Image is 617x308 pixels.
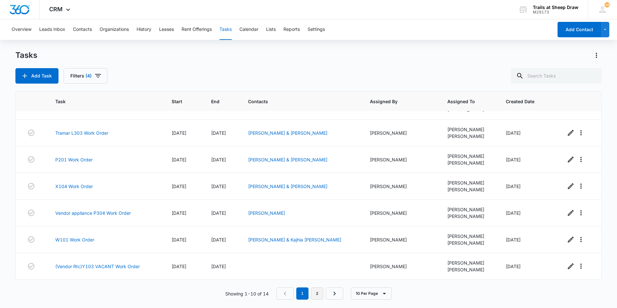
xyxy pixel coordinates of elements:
span: [DATE] [172,130,186,136]
a: [PERSON_NAME] & [PERSON_NAME] [248,157,327,162]
a: Vendor appliance P304 Work Order [55,210,131,216]
span: Task [55,98,147,105]
a: [PERSON_NAME] & [PERSON_NAME] [248,130,327,136]
span: [DATE] [211,130,226,136]
a: Next Page [326,287,343,300]
div: account id [533,10,578,14]
button: Organizations [100,19,129,40]
div: [PERSON_NAME] [447,159,491,166]
div: [PERSON_NAME] [447,213,491,220]
button: Actions [591,50,602,60]
span: [DATE] [172,157,186,162]
button: Overview [12,19,31,40]
span: 38 [604,2,610,7]
div: [PERSON_NAME] [447,186,491,193]
span: [DATE] [211,184,226,189]
span: [DATE] [506,237,521,242]
span: [DATE] [506,210,521,216]
div: account name [533,5,578,10]
div: [PERSON_NAME] [447,133,491,140]
div: [PERSON_NAME] [447,179,491,186]
div: [PERSON_NAME] [370,210,432,216]
span: Created Date [506,98,541,105]
div: [PERSON_NAME] [447,153,491,159]
div: [PERSON_NAME] [447,206,491,213]
span: [DATE] [172,184,186,189]
a: (Vendor Rtc)Y103 VACANT Work Order [55,263,140,270]
span: End [211,98,223,105]
button: Leases [159,19,174,40]
div: [PERSON_NAME] [447,240,491,246]
a: Page 2 [311,287,323,300]
button: Tasks [219,19,232,40]
div: [PERSON_NAME] [447,233,491,240]
span: [DATE] [506,157,521,162]
h1: Tasks [15,50,37,60]
button: Lists [266,19,276,40]
span: [DATE] [506,130,521,136]
span: [DATE] [211,264,226,269]
a: [PERSON_NAME] [248,210,285,216]
a: [PERSON_NAME] & [PERSON_NAME] [248,184,327,189]
em: 1 [296,287,308,300]
button: Add Task [15,68,58,84]
button: Calendar [239,19,258,40]
span: [DATE] [172,264,186,269]
button: Settings [308,19,325,40]
span: [DATE] [211,210,226,216]
div: [PERSON_NAME] [447,259,491,266]
span: [DATE] [211,237,226,242]
button: Filters(4) [64,68,107,84]
span: Assigned To [447,98,481,105]
span: [DATE] [211,157,226,162]
span: Contacts [248,98,345,105]
div: [PERSON_NAME] [370,130,432,136]
div: [PERSON_NAME] [370,236,432,243]
span: (4) [85,74,92,78]
span: [DATE] [172,210,186,216]
button: Contacts [73,19,92,40]
span: Assigned By [370,98,423,105]
button: History [137,19,151,40]
a: P201 Work Order [55,156,93,163]
button: 10 Per Page [351,287,392,300]
a: W101 Work Order [55,236,94,243]
button: Reports [283,19,300,40]
a: Tramar L303 Work Order [55,130,108,136]
a: X104 Work Order [55,183,93,190]
button: Leads Inbox [39,19,65,40]
div: [PERSON_NAME] [370,183,432,190]
p: Showing 1-10 of 14 [225,290,269,297]
div: [PERSON_NAME] [370,263,432,270]
span: [DATE] [172,237,186,242]
span: [DATE] [506,184,521,189]
div: [PERSON_NAME] [370,156,432,163]
div: notifications count [604,2,610,7]
input: Search Tasks [511,68,602,84]
div: [PERSON_NAME] [447,266,491,273]
span: [DATE] [506,264,521,269]
span: Start [172,98,186,105]
a: [PERSON_NAME] & Kajhia [PERSON_NAME] [248,237,341,242]
button: Rent Offerings [182,19,212,40]
span: CRM [49,6,63,13]
nav: Pagination [276,287,343,300]
div: [PERSON_NAME] [447,126,491,133]
button: Add Contact [558,22,601,37]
